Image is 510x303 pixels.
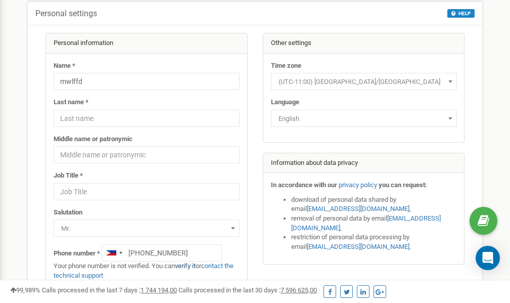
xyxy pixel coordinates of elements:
[271,110,457,127] span: English
[447,9,475,18] button: HELP
[54,135,132,144] label: Middle name or patronymic
[379,181,427,189] strong: you can request:
[307,243,409,250] a: [EMAIL_ADDRESS][DOMAIN_NAME]
[271,181,337,189] strong: In accordance with our
[102,245,125,261] div: Telephone country code
[291,233,457,251] li: restriction of personal data processing by email .
[54,208,82,218] label: Salutation
[307,205,409,212] a: [EMAIL_ADDRESS][DOMAIN_NAME]
[54,98,88,107] label: Last name *
[54,61,75,71] label: Name *
[57,222,236,236] span: Mr.
[54,73,240,90] input: Name
[339,181,377,189] a: privacy policy
[54,183,240,200] input: Job Title
[102,244,222,262] input: +1-800-555-55-55
[271,98,299,107] label: Language
[271,73,457,90] span: (UTC-11:00) Pacific/Midway
[263,153,465,174] div: Information about data privacy
[54,171,83,181] label: Job Title *
[476,246,500,270] div: Open Intercom Messenger
[281,286,317,294] u: 7 596 625,00
[10,286,40,294] span: 99,989%
[175,262,196,270] a: verify it
[54,110,240,127] input: Last name
[46,33,247,54] div: Personal information
[54,249,100,258] label: Phone number *
[291,214,441,232] a: [EMAIL_ADDRESS][DOMAIN_NAME]
[54,146,240,163] input: Middle name or patronymic
[178,286,317,294] span: Calls processed in the last 30 days :
[274,112,453,126] span: English
[291,195,457,214] li: download of personal data shared by email ,
[263,33,465,54] div: Other settings
[54,220,240,237] span: Mr.
[271,61,301,71] label: Time zone
[35,9,97,18] h5: Personal settings
[42,286,177,294] span: Calls processed in the last 7 days :
[291,214,457,233] li: removal of personal data by email ,
[54,262,240,280] p: Your phone number is not verified. You can or
[141,286,177,294] u: 1 744 194,00
[274,75,453,89] span: (UTC-11:00) Pacific/Midway
[54,262,234,279] a: contact the technical support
